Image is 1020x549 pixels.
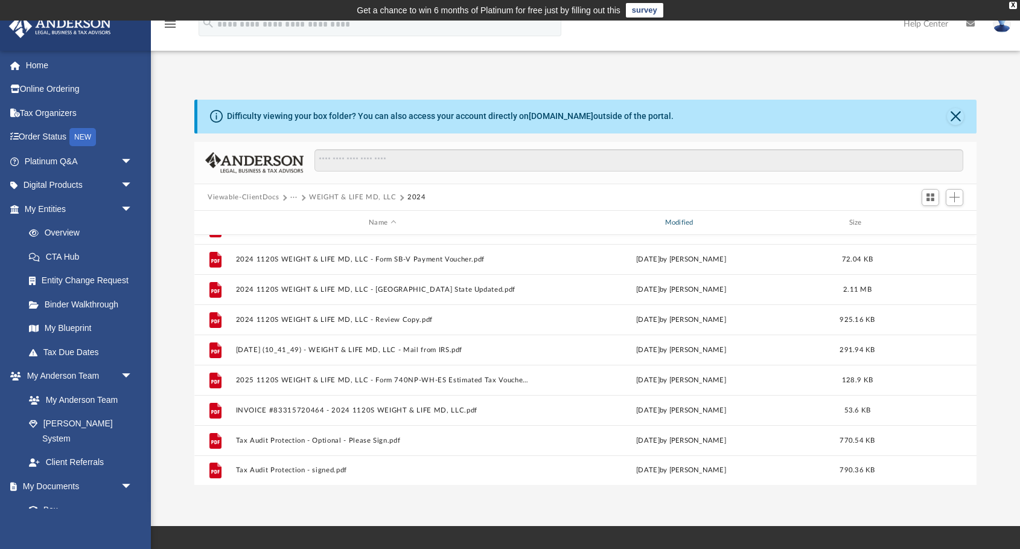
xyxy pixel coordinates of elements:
div: close [1009,2,1017,9]
button: 2024 [407,192,426,203]
div: [DATE] by [PERSON_NAME] [535,284,828,295]
span: arrow_drop_down [121,197,145,222]
div: Get a chance to win 6 months of Platinum for free just by filling out this [357,3,620,18]
button: [DATE] (10_41_49) - WEIGHT & LIFE MD, LLC - Mail from IRS.pdf [236,346,529,354]
button: ··· [290,192,298,203]
button: Add [946,189,964,206]
button: 2024 1120S WEIGHT & LIFE MD, LLC - Review Copy.pdf [236,316,529,324]
span: 72.04 KB [842,256,873,263]
a: Box [17,498,139,522]
button: WEIGHT & LIFE MD, LLC [309,192,397,203]
div: [DATE] by [PERSON_NAME] [535,405,828,416]
button: INVOICE #83315720464 - 2024 1120S WEIGHT & LIFE MD, LLC.pdf [236,406,529,414]
button: Switch to Grid View [922,189,940,206]
a: Client Referrals [17,451,145,475]
div: id [887,217,971,228]
span: 53.6 KB [844,407,871,414]
div: Difficulty viewing your box folder? You can also access your account directly on outside of the p... [227,110,674,123]
div: NEW [69,128,96,146]
span: arrow_drop_down [121,149,145,174]
button: 2024 1120S WEIGHT & LIFE MD, LLC - Form SB-V Payment Voucher.pdf [236,255,529,263]
a: Tax Organizers [8,101,151,125]
div: id [200,217,230,228]
button: 2024 1120S WEIGHT & LIFE MD, LLC - [GEOGRAPHIC_DATA] State Updated.pdf [236,286,529,294]
span: 790.36 KB [840,467,875,474]
a: My Anderson Teamarrow_drop_down [8,364,145,388]
a: Overview [17,221,151,245]
a: Order StatusNEW [8,125,151,150]
div: [DATE] by [PERSON_NAME] [535,375,828,386]
button: Tax Audit Protection - Optional - Please Sign.pdf [236,437,529,445]
div: Size [834,217,882,228]
a: Tax Due Dates [17,340,151,364]
div: [DATE] by [PERSON_NAME] [535,435,828,446]
button: Close [947,108,964,125]
a: My Blueprint [17,316,145,341]
div: grid [194,235,977,486]
div: [DATE] by [PERSON_NAME] [535,345,828,356]
a: CTA Hub [17,245,151,269]
a: Home [8,53,151,77]
div: [DATE] by [PERSON_NAME] [535,254,828,265]
div: Name [235,217,529,228]
a: My Anderson Team [17,388,139,412]
i: search [202,16,215,30]
img: Anderson Advisors Platinum Portal [5,14,115,38]
img: User Pic [993,15,1011,33]
a: Digital Productsarrow_drop_down [8,173,151,197]
span: 128.9 KB [842,377,873,384]
span: 291.94 KB [840,347,875,353]
a: Online Ordering [8,77,151,101]
a: [DOMAIN_NAME] [529,111,593,121]
div: [DATE] by [PERSON_NAME] [535,315,828,326]
a: My Documentsarrow_drop_down [8,474,145,498]
span: arrow_drop_down [121,364,145,389]
a: My Entitiesarrow_drop_down [8,197,151,221]
span: 925.16 KB [840,316,875,323]
span: 770.54 KB [840,437,875,444]
button: 2025 1120S WEIGHT & LIFE MD, LLC - Form 740NP-WH-ES Estimated Tax Voucher.pdf [236,376,529,384]
div: Modified [534,217,828,228]
div: [DATE] by [PERSON_NAME] [535,465,828,476]
a: menu [163,23,177,31]
a: Platinum Q&Aarrow_drop_down [8,149,151,173]
button: Tax Audit Protection - signed.pdf [236,467,529,475]
button: Viewable-ClientDocs [208,192,279,203]
a: survey [626,3,663,18]
a: Entity Change Request [17,269,151,293]
a: [PERSON_NAME] System [17,412,145,451]
a: Binder Walkthrough [17,292,151,316]
input: Search files and folders [314,149,963,172]
span: arrow_drop_down [121,474,145,499]
span: 2.11 MB [843,286,872,293]
i: menu [163,17,177,31]
span: arrow_drop_down [121,173,145,198]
